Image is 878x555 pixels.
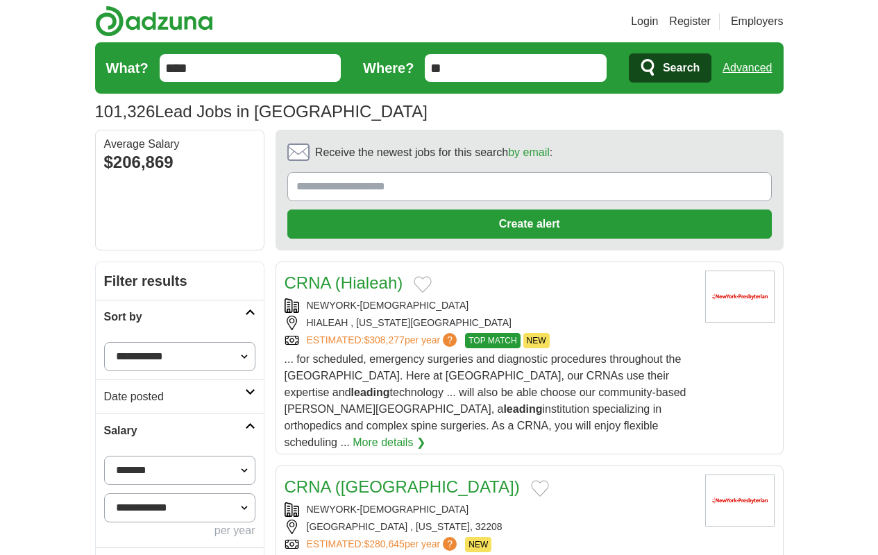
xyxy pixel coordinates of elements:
span: $280,645 [364,538,404,549]
div: per year [104,522,255,539]
h2: Salary [104,422,245,439]
a: Sort by [96,300,264,334]
button: Add to favorite jobs [531,480,549,497]
div: [GEOGRAPHIC_DATA] , [US_STATE], 32208 [285,520,694,534]
strong: leading [503,403,542,415]
div: $206,869 [104,150,255,175]
a: Login [631,13,658,30]
a: Register [669,13,711,30]
button: Search [629,53,711,83]
h2: Sort by [104,309,245,325]
a: ESTIMATED:$308,277per year? [307,333,460,348]
img: Adzuna logo [95,6,213,37]
a: More details ❯ [353,434,425,451]
span: TOP MATCH [465,333,520,348]
a: Salary [96,413,264,447]
span: Receive the newest jobs for this search : [315,144,552,161]
a: ESTIMATED:$280,645per year? [307,537,460,552]
a: Advanced [723,54,772,82]
strong: leading [351,386,390,398]
span: 101,326 [95,99,155,124]
div: HIALEAH , [US_STATE][GEOGRAPHIC_DATA] [285,316,694,330]
img: NewYork-Presbyterian logo [705,271,775,323]
span: Search [663,54,700,82]
a: by email [508,146,550,158]
label: Where? [363,58,414,78]
a: Employers [731,13,784,30]
button: Add to favorite jobs [414,276,432,293]
a: CRNA ([GEOGRAPHIC_DATA]) [285,477,520,496]
img: NewYork-Presbyterian logo [705,475,775,527]
h2: Filter results [96,262,264,300]
button: Create alert [287,210,772,239]
a: Date posted [96,379,264,413]
span: ? [443,537,457,551]
div: Average Salary [104,139,255,150]
span: NEW [465,537,491,552]
h2: Date posted [104,388,245,405]
label: What? [106,58,149,78]
a: CRNA (Hialeah) [285,273,403,292]
span: $308,277 [364,334,404,345]
span: ? [443,333,457,347]
h1: Lead Jobs in [GEOGRAPHIC_DATA] [95,102,428,121]
span: NEW [523,333,550,348]
a: NEWYORK-[DEMOGRAPHIC_DATA] [307,300,469,311]
a: NEWYORK-[DEMOGRAPHIC_DATA] [307,504,469,515]
span: ... for scheduled, emergency surgeries and diagnostic procedures throughout the [GEOGRAPHIC_DATA]... [285,353,686,448]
